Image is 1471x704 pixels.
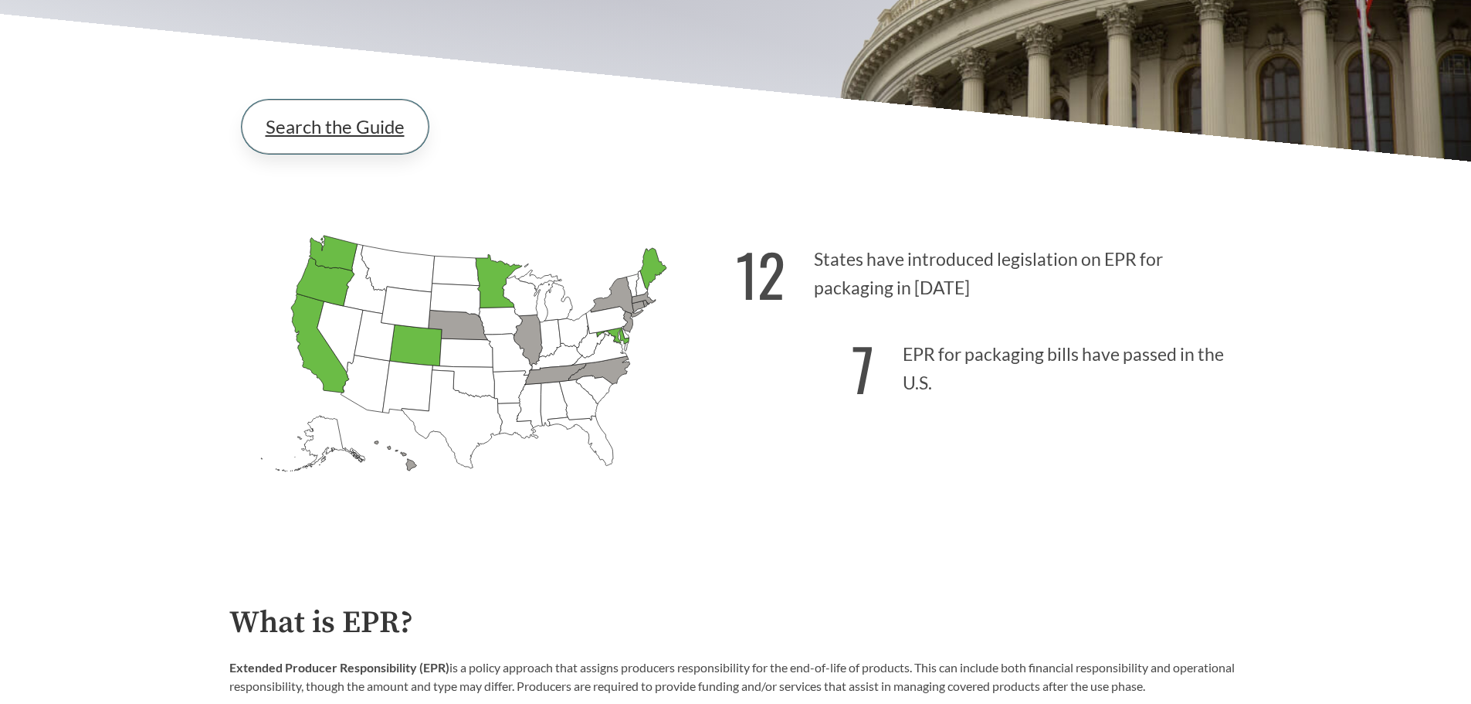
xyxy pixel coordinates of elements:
[242,100,429,154] a: Search the Guide
[736,231,785,317] strong: 12
[736,317,1242,412] p: EPR for packaging bills have passed in the U.S.
[229,658,1242,695] p: is a policy approach that assigns producers responsibility for the end-of-life of products. This ...
[229,660,449,675] strong: Extended Producer Responsibility (EPR)
[736,222,1242,317] p: States have introduced legislation on EPR for packaging in [DATE]
[852,325,874,411] strong: 7
[229,606,1242,641] h2: What is EPR?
